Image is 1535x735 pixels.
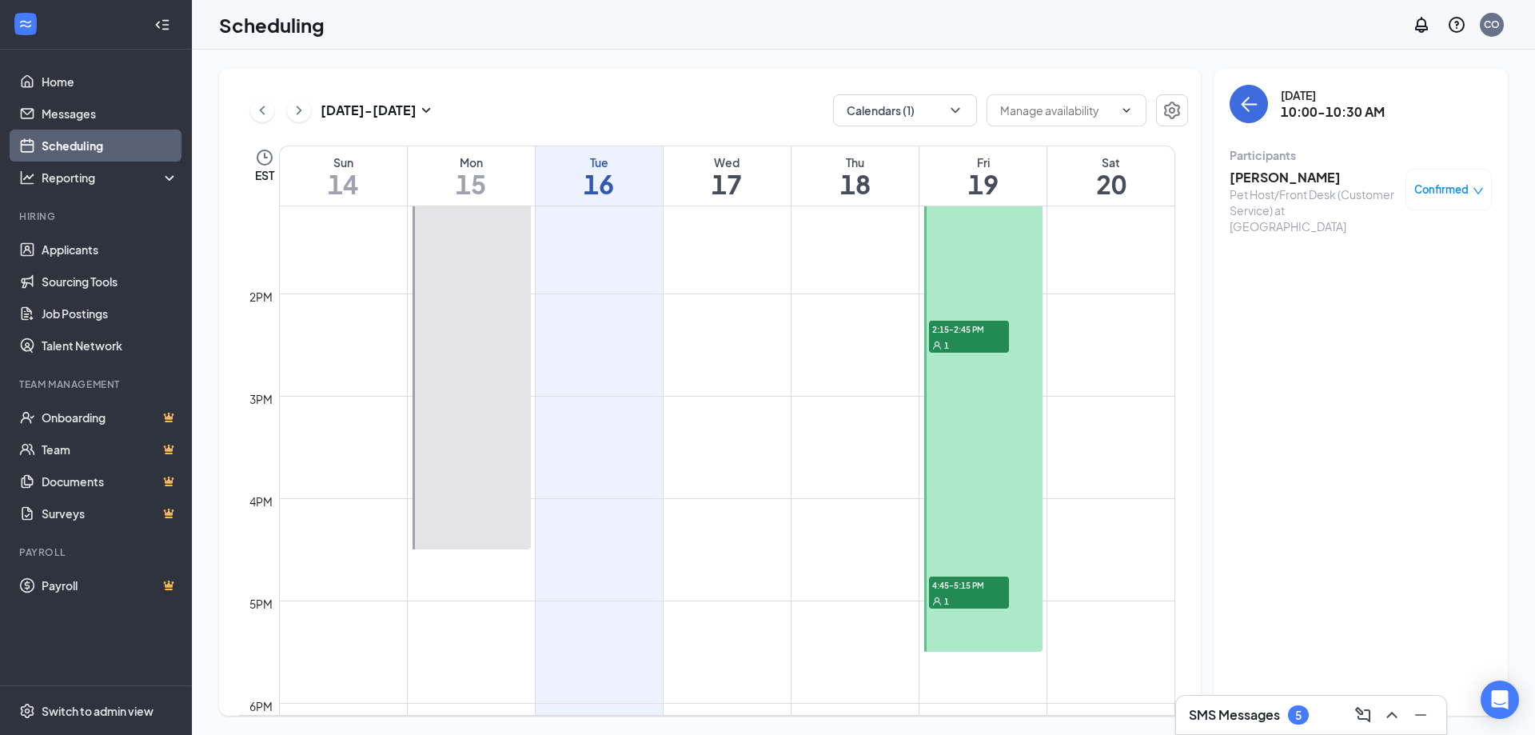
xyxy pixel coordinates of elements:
div: 2pm [246,288,276,306]
svg: WorkstreamLogo [18,16,34,32]
div: Sat [1047,154,1174,170]
a: TeamCrown [42,433,178,465]
a: Messages [42,98,178,130]
a: OnboardingCrown [42,401,178,433]
span: Confirmed [1414,182,1469,198]
a: Talent Network [42,330,178,362]
a: SurveysCrown [42,497,178,529]
div: 6pm [246,697,276,715]
a: September 14, 2025 [280,146,407,206]
h3: [PERSON_NAME] [1230,169,1397,186]
svg: QuestionInfo [1447,15,1466,34]
h1: 16 [536,170,663,198]
a: September 18, 2025 [791,146,919,206]
button: Calendars (1)ChevronDown [833,94,977,126]
button: ChevronLeft [250,98,274,122]
div: Participants [1230,147,1492,163]
div: Payroll [19,545,175,559]
span: 1 [944,340,949,351]
div: Wed [664,154,791,170]
span: 4:45-5:15 PM [929,577,1009,593]
a: September 15, 2025 [408,146,535,206]
button: ChevronUp [1379,702,1405,728]
h1: 14 [280,170,407,198]
svg: ChevronRight [291,101,307,120]
a: Scheduling [42,130,178,162]
div: 5pm [246,595,276,613]
div: Mon [408,154,535,170]
svg: User [932,341,942,350]
button: Settings [1156,94,1188,126]
h3: [DATE] - [DATE] [321,102,417,119]
svg: Clock [255,148,274,167]
button: ChevronRight [287,98,311,122]
div: Open Intercom Messenger [1481,681,1519,719]
svg: SmallChevronDown [417,101,436,120]
div: Reporting [42,170,179,186]
h1: 17 [664,170,791,198]
svg: ChevronDown [1120,104,1133,117]
svg: Notifications [1412,15,1431,34]
a: Sourcing Tools [42,266,178,298]
div: Fri [919,154,1047,170]
svg: ArrowLeft [1239,94,1258,114]
a: Home [42,66,178,98]
a: Applicants [42,234,178,266]
svg: Analysis [19,170,35,186]
svg: ChevronDown [947,102,963,118]
a: September 19, 2025 [919,146,1047,206]
div: Switch to admin view [42,703,153,719]
a: September 20, 2025 [1047,146,1174,206]
svg: User [932,597,942,606]
h3: 10:00-10:30 AM [1281,103,1385,121]
svg: ComposeMessage [1354,705,1373,725]
h1: 15 [408,170,535,198]
div: [DATE] [1281,87,1385,103]
span: EST [255,167,274,183]
div: 5 [1295,709,1302,722]
span: 2:15-2:45 PM [929,321,1009,337]
a: September 17, 2025 [664,146,791,206]
div: 4pm [246,493,276,510]
div: Team Management [19,377,175,391]
a: PayrollCrown [42,569,178,601]
a: DocumentsCrown [42,465,178,497]
button: ComposeMessage [1350,702,1376,728]
div: Thu [791,154,919,170]
svg: Settings [1162,101,1182,120]
div: Pet Host/Front Desk (Customer Service) at [GEOGRAPHIC_DATA] [1230,186,1397,234]
span: down [1473,186,1484,197]
input: Manage availability [1000,102,1114,119]
button: Minimize [1408,702,1433,728]
h1: 20 [1047,170,1174,198]
h3: SMS Messages [1189,706,1280,724]
a: Job Postings [42,298,178,330]
svg: Minimize [1411,705,1430,725]
svg: ChevronLeft [254,101,270,120]
h1: Scheduling [219,11,325,38]
div: Hiring [19,210,175,223]
button: back-button [1230,85,1268,123]
div: Sun [280,154,407,170]
svg: Settings [19,703,35,719]
span: 1 [944,596,949,607]
svg: ChevronUp [1382,705,1401,725]
div: CO [1484,18,1500,31]
h1: 19 [919,170,1047,198]
div: Tue [536,154,663,170]
h1: 18 [791,170,919,198]
svg: Collapse [154,17,170,33]
a: September 16, 2025 [536,146,663,206]
div: 3pm [246,390,276,408]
